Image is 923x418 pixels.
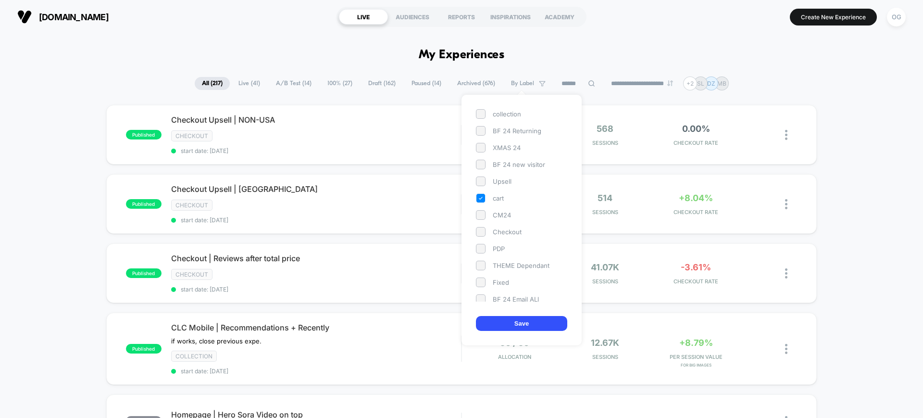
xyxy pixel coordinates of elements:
div: BF 24 new visitor [476,160,567,169]
span: PER SESSION VALUE [653,354,739,360]
span: CHECKOUT RATE [653,209,739,215]
img: end [667,80,673,86]
p: MB [717,80,726,87]
span: collection [171,351,217,362]
div: PDP [476,244,567,253]
div: Upsell [476,177,567,186]
span: Sessions [562,139,649,146]
span: Sessions [562,278,649,285]
span: All ( 217 ) [195,77,230,90]
span: Archived ( 676 ) [450,77,502,90]
div: Fixed [476,278,567,287]
span: start date: [DATE] [171,286,461,293]
button: Create New Experience [790,9,877,25]
span: 514 [598,193,612,203]
div: OG [887,8,906,26]
div: INSPIRATIONS [486,9,535,25]
div: cart [476,193,567,203]
div: BF 24 Returning [476,126,567,136]
span: start date: [DATE] [171,216,461,224]
p: DZ [707,80,715,87]
span: +8.04% [679,193,713,203]
h1: My Experiences [419,48,505,62]
span: 41.07k [591,262,619,272]
span: Live ( 41 ) [231,77,267,90]
span: CLC Mobile | Recommendations + Recently [171,323,461,332]
span: Allocation [498,354,531,360]
span: published [126,344,162,354]
div: collection [476,109,567,119]
div: + 2 [683,76,697,90]
div: AUDIENCES [388,9,437,25]
span: 100% ( 27 ) [320,77,360,90]
span: Checkout | Reviews after total price [171,253,461,263]
span: published [126,130,162,139]
img: close [785,130,787,140]
img: Visually logo [17,10,32,24]
span: Checkout [171,269,212,280]
div: ACADEMY [535,9,584,25]
div: THEME Dependant [476,261,567,270]
span: 0.00% [682,124,710,134]
span: +8.79% [679,338,713,348]
button: Save [476,316,567,331]
div: LIVE [339,9,388,25]
img: close [785,199,787,209]
div: XMAS 24 [476,143,567,152]
div: BF 24 Email ALl [476,294,567,304]
span: 568 [597,124,613,134]
button: [DOMAIN_NAME] [14,9,112,25]
span: published [126,199,162,209]
span: start date: [DATE] [171,367,461,375]
span: start date: [DATE] [171,147,461,154]
span: published [126,268,162,278]
div: Checkout [476,227,567,237]
span: Checkout Upsell | NON-USA [171,115,461,125]
div: REPORTS [437,9,486,25]
span: -3.61% [681,262,711,272]
button: OG [884,7,909,27]
span: Sessions [562,209,649,215]
div: CM24 [476,210,567,220]
span: A/B Test ( 14 ) [269,77,319,90]
span: CHECKOUT RATE [653,139,739,146]
span: Draft ( 162 ) [361,77,403,90]
span: CHECKOUT RATE [653,278,739,285]
img: close [785,344,787,354]
p: SL [697,80,704,87]
img: close [785,268,787,279]
span: Paused ( 14 ) [404,77,449,90]
span: if works, close previous expe. [171,337,262,345]
span: 12.67k [591,338,619,348]
span: for big images [653,363,739,367]
span: Checkout Upsell | [GEOGRAPHIC_DATA] [171,184,461,194]
span: [DOMAIN_NAME] [39,12,109,22]
span: By Label [511,80,534,87]
span: Checkout [171,130,212,141]
span: Sessions [562,354,649,360]
span: Checkout [171,200,212,211]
